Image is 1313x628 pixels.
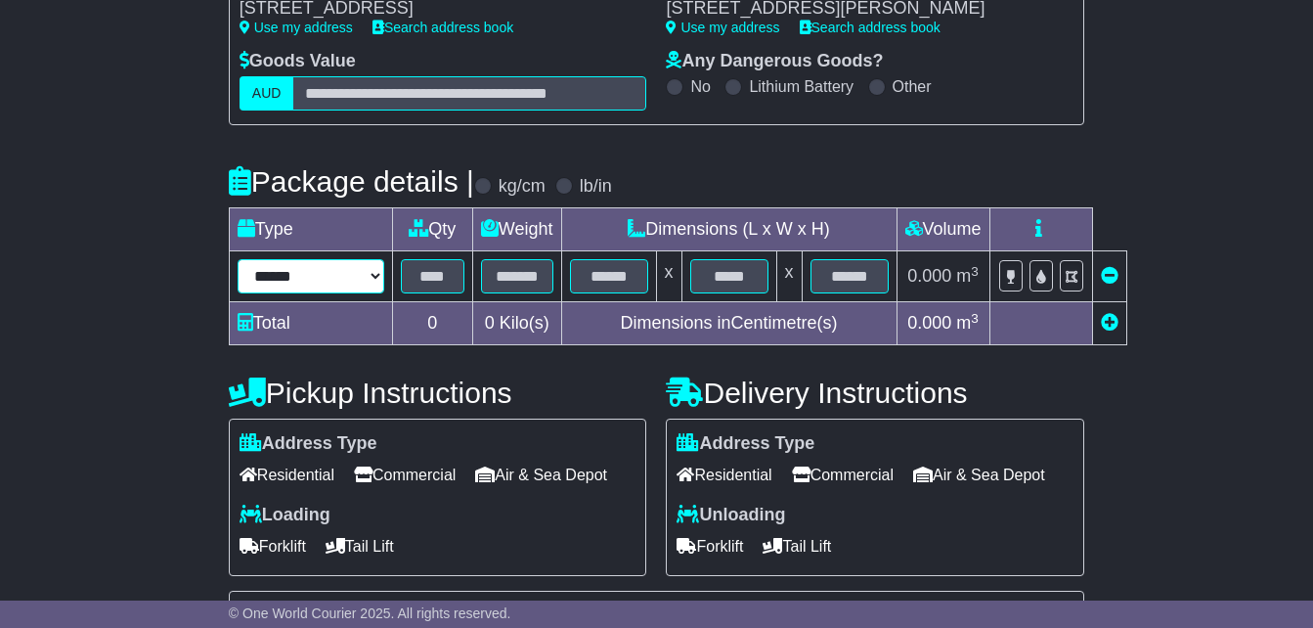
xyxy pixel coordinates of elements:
sup: 3 [971,264,979,279]
td: Dimensions in Centimetre(s) [561,302,897,345]
span: Residential [240,460,334,490]
a: Use my address [666,20,779,35]
td: Volume [897,208,989,251]
label: Address Type [677,433,814,455]
span: m [956,266,979,286]
a: Search address book [372,20,513,35]
span: Tail Lift [326,531,394,561]
span: © One World Courier 2025. All rights reserved. [229,606,511,621]
label: AUD [240,76,294,111]
label: Other [893,77,932,96]
span: m [956,313,979,333]
td: Weight [472,208,561,251]
sup: 3 [971,311,979,326]
span: Tail Lift [763,531,831,561]
a: Use my address [240,20,353,35]
td: Qty [392,208,472,251]
label: Address Type [240,433,377,455]
label: Goods Value [240,51,356,72]
td: Kilo(s) [472,302,561,345]
a: Remove this item [1101,266,1118,286]
span: Air & Sea Depot [913,460,1045,490]
span: 0 [485,313,495,333]
span: 0.000 [907,266,951,286]
td: x [656,251,681,302]
h4: Pickup Instructions [229,377,647,409]
span: Commercial [354,460,456,490]
label: Lithium Battery [749,77,853,96]
label: Loading [240,505,330,526]
td: Dimensions (L x W x H) [561,208,897,251]
td: 0 [392,302,472,345]
td: Type [229,208,392,251]
label: No [690,77,710,96]
span: Commercial [792,460,894,490]
h4: Package details | [229,165,474,198]
label: lb/in [580,176,612,198]
span: Air & Sea Depot [475,460,607,490]
span: Forklift [677,531,743,561]
label: kg/cm [499,176,546,198]
span: Forklift [240,531,306,561]
label: Unloading [677,505,785,526]
td: x [776,251,802,302]
td: Total [229,302,392,345]
span: Residential [677,460,771,490]
label: Any Dangerous Goods? [666,51,883,72]
a: Search address book [800,20,941,35]
span: 0.000 [907,313,951,333]
a: Add new item [1101,313,1118,333]
h4: Delivery Instructions [666,377,1084,409]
